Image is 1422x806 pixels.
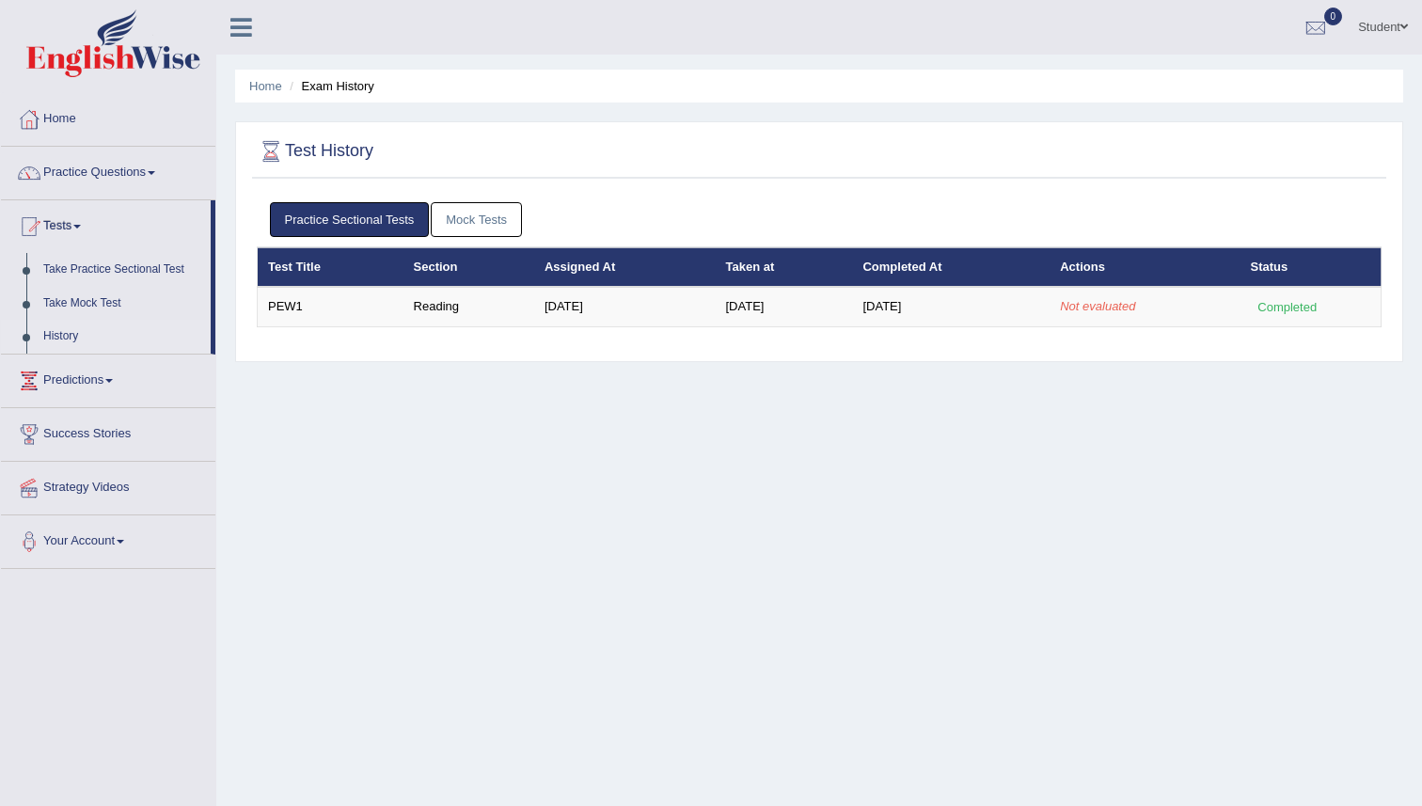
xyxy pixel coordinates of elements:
th: Actions [1050,247,1240,287]
a: Practice Sectional Tests [270,202,430,237]
td: [DATE] [534,287,716,326]
h2: Test History [257,137,373,166]
a: Strategy Videos [1,462,215,509]
a: Tests [1,200,211,247]
li: Exam History [285,77,374,95]
a: Take Practice Sectional Test [35,253,211,287]
a: Your Account [1,515,215,562]
td: Reading [403,287,534,326]
th: Taken at [716,247,853,287]
span: 0 [1324,8,1343,25]
a: Home [249,79,282,93]
a: Mock Tests [431,202,522,237]
a: Practice Questions [1,147,215,194]
a: Predictions [1,355,215,402]
td: [DATE] [852,287,1050,326]
td: [DATE] [716,287,853,326]
a: Home [1,93,215,140]
th: Section [403,247,534,287]
th: Status [1240,247,1382,287]
th: Assigned At [534,247,716,287]
a: Take Mock Test [35,287,211,321]
div: Completed [1251,297,1324,317]
em: Not evaluated [1060,299,1135,313]
td: PEW1 [258,287,403,326]
th: Completed At [852,247,1050,287]
th: Test Title [258,247,403,287]
a: History [35,320,211,354]
a: Success Stories [1,408,215,455]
